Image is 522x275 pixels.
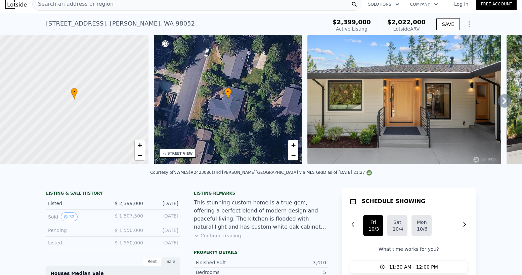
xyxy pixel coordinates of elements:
a: Zoom out [135,150,145,160]
span: $ 2,399,000 [115,201,143,206]
div: [DATE] [148,239,178,246]
div: 10/6 [417,226,426,232]
span: • [71,89,78,95]
img: NWMLS Logo [366,170,372,175]
img: Sale: 167658111 Parcel: 98495887 [307,35,501,164]
div: 10/4 [393,226,402,232]
div: Listed [48,200,108,207]
button: View historical data [61,212,77,221]
div: Finished Sqft [196,259,261,266]
a: Zoom in [135,140,145,150]
a: Zoom out [288,150,298,160]
div: Mon [417,219,426,226]
div: Pending [48,227,108,234]
div: • [71,88,78,100]
div: Lotside ARV [387,26,426,32]
button: Fri10/3 [363,215,383,236]
button: Show Options [463,17,476,31]
span: $ 1,550,000 [115,240,143,245]
span: $2,022,000 [387,18,426,26]
div: Listed [48,239,108,246]
div: Sold [48,212,108,221]
button: Continue reading [194,232,241,239]
span: + [291,141,296,149]
div: [DATE] [148,212,178,221]
div: • [225,88,231,100]
span: $2,399,000 [333,18,371,26]
div: [DATE] [148,200,178,207]
span: • [225,89,231,95]
h1: SCHEDULE SHOWING [362,197,425,205]
div: Sale [162,257,180,266]
span: + [137,141,142,149]
div: 3,410 [261,259,326,266]
div: This stunning custom home is a true gem, offering a perfect blend of modern design and peaceful l... [194,199,328,231]
button: Sat10/4 [387,215,407,236]
button: Mon10/6 [411,215,432,236]
span: $ 1,550,000 [115,228,143,233]
div: [DATE] [148,227,178,234]
span: − [291,151,296,159]
div: Listing remarks [194,191,328,196]
div: 10/3 [368,226,378,232]
div: Rent [143,257,162,266]
div: STREET VIEW [168,151,193,156]
div: Fri [368,219,378,226]
a: Zoom in [288,140,298,150]
a: Log In [446,1,476,7]
div: LISTING & SALE HISTORY [46,191,180,197]
div: Courtesy of NWMLS (#2423086) and [PERSON_NAME][GEOGRAPHIC_DATA] via MLS GRID as of [DATE] 21:27 [150,170,372,175]
span: − [137,151,142,159]
span: 11:30 AM - 12:00 PM [389,264,438,270]
span: Active Listing [336,26,367,32]
div: [STREET_ADDRESS] , [PERSON_NAME] , WA 98052 [46,19,195,28]
span: $ 1,507,500 [115,213,143,219]
button: 11:30 AM - 12:00 PM [350,261,468,273]
div: Sat [393,219,402,226]
button: SAVE [436,18,460,30]
div: Property details [194,250,328,255]
p: What time works for you? [350,246,468,252]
